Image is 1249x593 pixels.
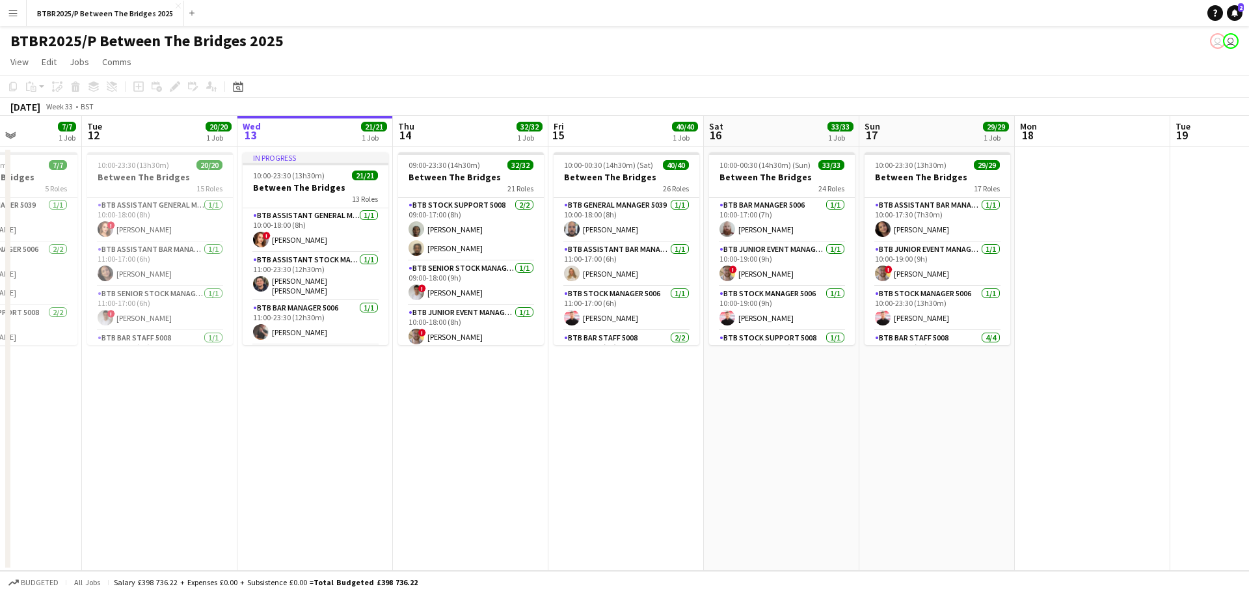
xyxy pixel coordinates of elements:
[36,53,62,70] a: Edit
[43,102,75,111] span: Week 33
[1223,33,1239,49] app-user-avatar: Amy Cane
[64,53,94,70] a: Jobs
[10,100,40,113] div: [DATE]
[21,578,59,587] span: Budgeted
[27,1,184,26] button: BTBR2025/P Between The Bridges 2025
[1227,5,1242,21] a: 2
[7,575,60,590] button: Budgeted
[102,56,131,68] span: Comms
[97,53,137,70] a: Comms
[70,56,89,68] span: Jobs
[314,577,418,587] span: Total Budgeted £398 736.22
[42,56,57,68] span: Edit
[10,31,284,51] h1: BTBR2025/P Between The Bridges 2025
[81,102,94,111] div: BST
[72,577,103,587] span: All jobs
[10,56,29,68] span: View
[5,53,34,70] a: View
[114,577,418,587] div: Salary £398 736.22 + Expenses £0.00 + Subsistence £0.00 =
[1210,33,1226,49] app-user-avatar: Amy Cane
[1238,3,1244,12] span: 2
